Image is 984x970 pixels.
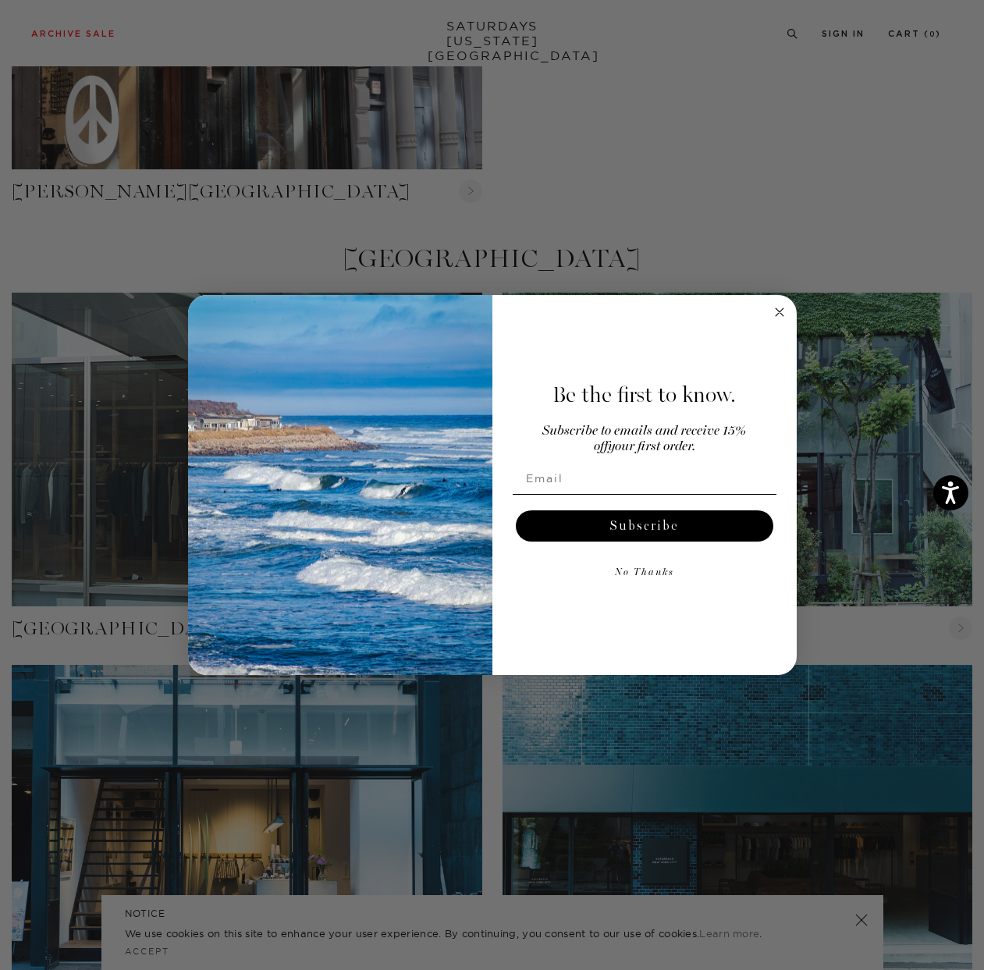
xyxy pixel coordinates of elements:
[513,463,776,494] input: Email
[608,440,695,453] span: your first order.
[513,494,776,495] img: underline
[516,510,773,542] button: Subscribe
[542,425,746,438] span: Subscribe to emails and receive 15%
[552,382,736,408] span: Be the first to know.
[188,295,492,676] img: 125c788d-000d-4f3e-b05a-1b92b2a23ec9.jpeg
[594,440,608,453] span: off
[770,303,789,322] button: Close dialog
[513,557,776,588] button: No Thanks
